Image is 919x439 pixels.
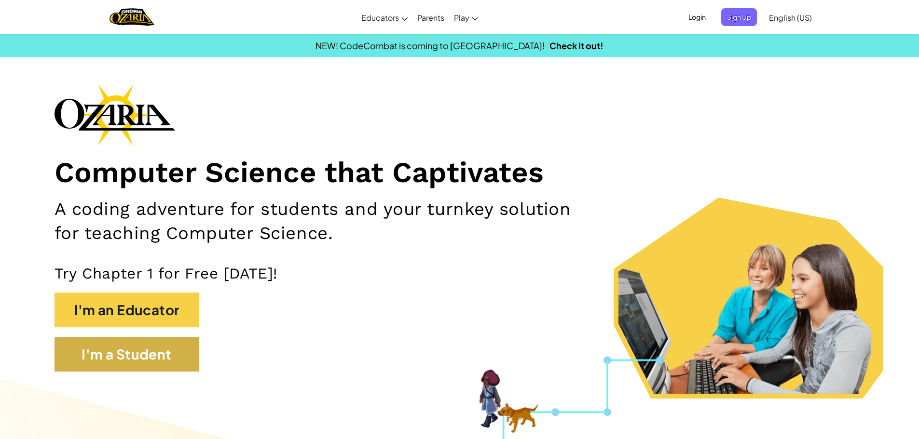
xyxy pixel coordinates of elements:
h1: Computer Science that Captivates [55,155,865,190]
button: I'm a Student [55,337,199,372]
a: Educators [357,4,412,30]
a: Parents [412,4,449,30]
p: Try Chapter 1 for Free [DATE]! [55,264,865,283]
img: Ozaria branding logo [55,84,175,146]
button: Login [683,8,712,26]
button: I'm an Educator [55,293,199,327]
a: Play [449,4,483,30]
a: Check it out! [549,40,604,51]
span: Play [454,13,469,23]
img: Home [110,7,154,27]
a: English (US) [764,4,817,30]
a: Ozaria by CodeCombat logo [110,7,154,27]
button: Sign Up [721,8,757,26]
span: Educators [361,13,399,23]
span: English (US) [769,13,812,23]
span: NEW! CodeCombat is coming to [GEOGRAPHIC_DATA]! [315,40,545,51]
h2: A coding adventure for students and your turnkey solution for teaching Computer Science. [55,197,598,245]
